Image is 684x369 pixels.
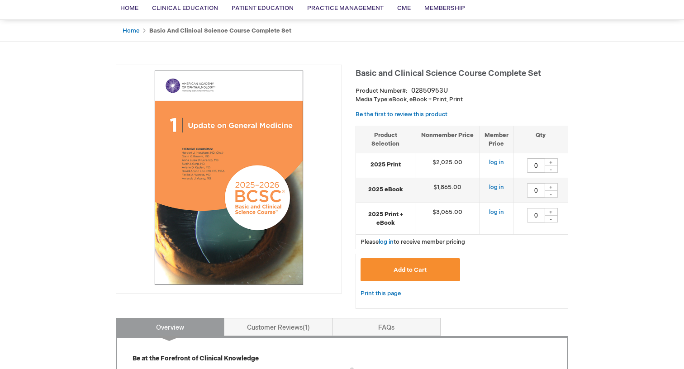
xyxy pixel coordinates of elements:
a: Print this page [361,288,401,299]
span: Patient Education [232,5,294,12]
strong: Media Type: [356,96,389,103]
div: + [544,183,558,191]
div: - [544,166,558,173]
a: Overview [116,318,224,336]
input: Qty [527,158,545,173]
img: Basic and Clinical Science Course Complete Set [121,70,337,286]
th: Member Price [480,126,513,153]
th: Nonmember Price [415,126,480,153]
button: Add to Cart [361,258,460,281]
span: CME [397,5,411,12]
a: log in [379,238,394,246]
td: $3,065.00 [415,203,480,235]
a: log in [489,184,504,191]
strong: Be at the Forefront of Clinical Knowledge [133,355,259,362]
a: Home [123,27,139,34]
div: - [544,215,558,222]
td: $1,865.00 [415,178,480,203]
span: Add to Cart [394,266,427,274]
a: log in [489,208,504,216]
span: Home [120,5,138,12]
div: 02850953U [411,86,448,95]
span: Clinical Education [152,5,218,12]
a: log in [489,159,504,166]
td: $2,025.00 [415,153,480,178]
strong: 2025 eBook [361,185,410,194]
a: FAQs [332,318,441,336]
p: eBook, eBook + Print, Print [356,95,568,104]
strong: Basic and Clinical Science Course Complete Set [149,27,291,34]
div: + [544,158,558,166]
span: Please to receive member pricing [361,238,465,246]
a: Be the first to review this product [356,111,447,118]
span: Practice Management [307,5,384,12]
strong: Product Number [356,87,408,95]
a: Customer Reviews1 [224,318,332,336]
span: Membership [424,5,465,12]
div: - [544,190,558,198]
strong: 2025 Print [361,161,410,169]
strong: 2025 Print + eBook [361,210,410,227]
span: 1 [303,324,310,331]
th: Product Selection [356,126,415,153]
th: Qty [513,126,568,153]
div: + [544,208,558,216]
span: Basic and Clinical Science Course Complete Set [356,69,541,78]
input: Qty [527,183,545,198]
input: Qty [527,208,545,222]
